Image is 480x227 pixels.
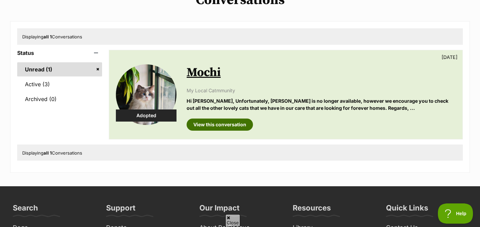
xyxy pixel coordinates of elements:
[187,65,221,80] a: Mochi
[116,109,177,122] div: Adopted
[386,203,428,217] h3: Quick Links
[43,34,52,39] strong: all 1
[22,34,82,39] span: Displaying Conversations
[199,203,239,217] h3: Our Impact
[293,203,331,217] h3: Resources
[187,87,456,94] p: My Local Catmmunity
[17,50,102,56] header: Status
[17,92,102,106] a: Archived (0)
[438,203,473,224] iframe: Help Scout Beacon - Open
[106,203,135,217] h3: Support
[13,203,38,217] h3: Search
[17,77,102,91] a: Active (3)
[442,54,457,61] p: [DATE]
[187,97,456,112] p: Hi [PERSON_NAME], Unfortunately, [PERSON_NAME] is no longer available, however we encourage you t...
[43,150,52,156] strong: all 1
[17,62,102,76] a: Unread (1)
[116,64,177,125] img: Mochi
[187,119,253,131] a: View this conversation
[225,214,240,226] span: Close
[22,150,82,156] span: Displaying Conversations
